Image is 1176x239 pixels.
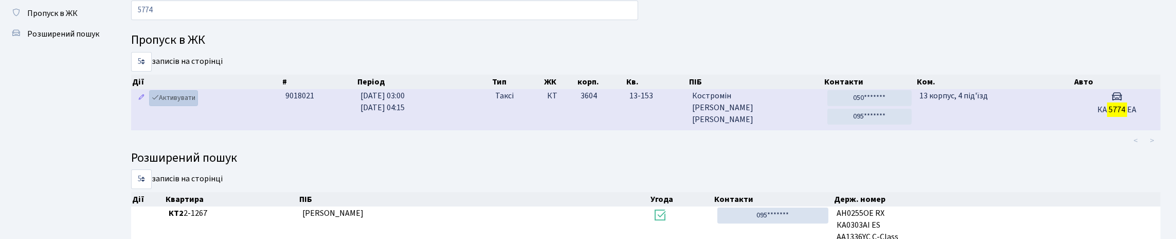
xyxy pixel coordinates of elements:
[131,75,281,89] th: Дії
[823,75,916,89] th: Контакти
[5,24,108,44] a: Розширений пошук
[131,1,638,20] input: Пошук
[131,169,152,189] select: записів на сторінці
[281,75,356,89] th: #
[649,192,713,207] th: Угода
[169,208,184,219] b: КТ2
[27,8,78,19] span: Пропуск в ЖК
[833,192,1161,207] th: Держ. номер
[131,52,152,72] select: записів на сторінці
[5,3,108,24] a: Пропуск в ЖК
[131,151,1161,166] h4: Розширений пошук
[131,192,165,207] th: Дії
[131,33,1161,48] h4: Пропуск в ЖК
[1077,105,1156,115] h5: КА ЕА
[131,52,223,72] label: записів на сторінці
[713,192,833,207] th: Контакти
[581,90,597,101] span: 3604
[689,75,823,89] th: ПІБ
[692,90,819,126] span: Костромін [PERSON_NAME] [PERSON_NAME]
[285,90,314,101] span: 9018021
[131,169,223,189] label: записів на сторінці
[495,90,514,102] span: Таксі
[576,75,625,89] th: корп.
[27,28,99,40] span: Розширений пошук
[165,192,298,207] th: Квартира
[298,192,649,207] th: ПІБ
[149,90,198,106] a: Активувати
[920,90,988,101] span: 13 корпус, 4 під'їзд
[547,90,572,102] span: КТ
[356,75,492,89] th: Період
[135,90,148,106] a: Редагувати
[543,75,576,89] th: ЖК
[1073,75,1161,89] th: Авто
[360,90,405,113] span: [DATE] 03:00 [DATE] 04:15
[916,75,1074,89] th: Ком.
[302,208,364,219] span: [PERSON_NAME]
[169,208,294,219] span: 2-1267
[625,75,688,89] th: Кв.
[629,90,684,102] span: 13-153
[492,75,543,89] th: Тип
[1107,103,1127,117] mark: 5774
